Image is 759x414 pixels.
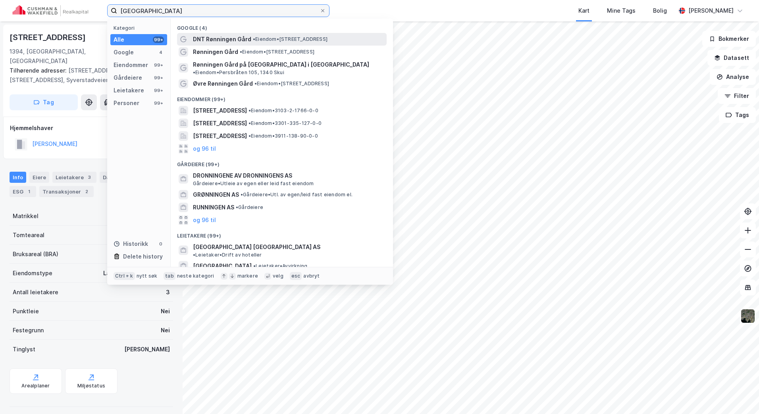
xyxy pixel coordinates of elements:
div: ESG [10,186,36,197]
span: • [253,36,255,42]
div: Delete history [123,252,163,261]
div: 1 [25,188,33,195]
div: Ctrl + k [114,272,135,280]
div: Landbruk, Undervisning [103,268,170,278]
span: • [241,192,243,197]
button: Filter [718,88,756,104]
span: [STREET_ADDRESS] [193,106,247,115]
div: Eiendommer [114,60,148,70]
span: Eiendom • 3911-138-90-0-0 [249,133,318,139]
div: Leietakere [52,172,96,183]
div: velg [273,273,283,279]
span: Eiendom • 3301-335-127-0-0 [249,120,322,126]
span: Leietaker • Avvirkning [253,263,307,269]
div: 99+ [153,36,164,43]
iframe: Chat Widget [719,376,759,414]
div: Matrikkel [13,211,39,221]
div: Gårdeiere (99+) [171,155,393,169]
div: Historikk [114,239,148,249]
div: 0 [158,241,164,247]
span: [GEOGRAPHIC_DATA] [GEOGRAPHIC_DATA] AS [193,242,320,252]
div: Tomteareal [13,230,44,240]
div: 1394, [GEOGRAPHIC_DATA], [GEOGRAPHIC_DATA] [10,47,143,66]
div: Leietakere (99+) [171,226,393,241]
span: Gårdeiere • Utl. av egen/leid fast eiendom el. [241,192,353,198]
div: 99+ [153,62,164,68]
div: tab [164,272,175,280]
div: 3 [166,287,170,297]
span: • [240,49,242,55]
button: Tag [10,94,78,110]
img: 9k= [740,309,755,324]
span: • [236,204,238,210]
div: Eiendomstype [13,268,52,278]
div: Festegrunn [13,326,44,335]
div: Alle [114,35,124,44]
span: • [193,252,195,258]
span: • [249,133,251,139]
span: Øvre Rønningen Gård [193,79,253,88]
div: Hjemmelshaver [10,123,173,133]
span: Eiendom • 3103-2-1766-0-0 [249,107,318,114]
span: Gårdeiere [236,204,263,211]
div: [STREET_ADDRESS] [10,31,87,44]
div: Tinglyst [13,345,35,354]
button: Analyse [710,69,756,85]
span: Eiendom • Persbråten 105, 1340 Skui [193,69,284,76]
div: Kategori [114,25,167,31]
span: [STREET_ADDRESS] [193,119,247,128]
span: Tilhørende adresser: [10,67,68,74]
img: cushman-wakefield-realkapital-logo.202ea83816669bd177139c58696a8fa1.svg [13,5,88,16]
div: Arealplaner [21,383,50,389]
span: • [193,69,195,75]
button: Tags [719,107,756,123]
div: Bolig [653,6,667,15]
span: • [249,120,251,126]
button: og 96 til [193,215,216,225]
div: Transaksjoner [39,186,94,197]
div: Info [10,172,26,183]
input: Søk på adresse, matrikkel, gårdeiere, leietakere eller personer [117,5,320,17]
span: Eiendom • [STREET_ADDRESS] [254,80,329,87]
div: Mine Tags [607,6,636,15]
span: Gårdeiere • Utleie av egen eller leid fast eiendom [193,180,314,187]
div: neste kategori [177,273,214,279]
span: DRONNINGENE AV DRONNINGENS AS [193,171,383,180]
div: Google [114,48,134,57]
div: 2 [83,188,91,195]
span: Leietaker • Drift av hoteller [193,252,262,258]
button: og 96 til [193,144,216,153]
div: 4 [158,49,164,56]
div: Personer [114,98,139,108]
div: 3 [85,173,93,181]
div: Punktleie [13,307,39,316]
span: • [254,80,257,86]
div: [PERSON_NAME] [124,345,170,354]
div: avbryt [303,273,320,279]
div: Nei [161,326,170,335]
span: • [249,107,251,113]
span: [STREET_ADDRESS] [193,131,247,141]
span: Eiendom • [STREET_ADDRESS] [240,49,314,55]
div: Nei [161,307,170,316]
div: Datasett [100,172,129,183]
div: Leietakere [114,86,144,95]
div: Eiere [29,172,49,183]
div: 99+ [153,75,164,81]
div: 99+ [153,87,164,94]
div: 99+ [153,100,164,106]
div: Kontrollprogram for chat [719,376,759,414]
span: Rønningen Gård [193,47,238,57]
div: Antall leietakere [13,287,58,297]
span: Eiendom • [STREET_ADDRESS] [253,36,327,42]
div: [PERSON_NAME] [688,6,734,15]
div: Bruksareal (BRA) [13,249,58,259]
span: [GEOGRAPHIC_DATA] [193,261,252,271]
div: Miljøstatus [77,383,105,389]
span: Rønningen Gård på [GEOGRAPHIC_DATA] i [GEOGRAPHIC_DATA] [193,60,369,69]
div: markere [237,273,258,279]
div: Kart [578,6,589,15]
span: GRØNNINGEN AS [193,190,239,199]
span: • [253,263,256,269]
span: DNT Rønningen Gård [193,34,251,44]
